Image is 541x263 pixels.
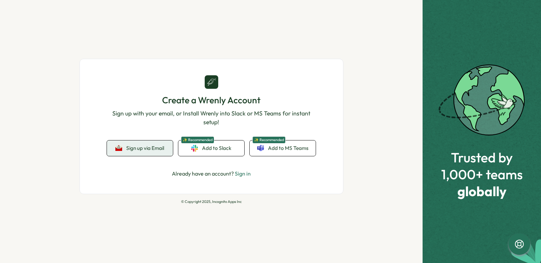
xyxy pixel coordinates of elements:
span: 1,000+ teams [441,167,523,182]
h1: Create a Wrenly Account [107,94,316,106]
span: Add to MS Teams [268,144,309,152]
a: ✨ RecommendedAdd to MS Teams [250,140,316,156]
span: Sign up via Email [126,145,164,151]
span: Trusted by [441,150,523,165]
button: Sign up via Email [107,140,173,156]
a: ✨ RecommendedAdd to Slack [178,140,244,156]
span: globally [441,184,523,199]
p: Sign up with your email, or Install Wrenly into Slack or MS Teams for instant setup! [107,109,316,127]
a: Sign in [235,170,251,177]
p: © Copyright 2025, Incognito Apps Inc [80,200,343,204]
span: ✨ Recommended [181,136,214,143]
span: Add to Slack [202,144,231,152]
span: ✨ Recommended [252,136,286,143]
p: Already have an account? [172,169,251,178]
